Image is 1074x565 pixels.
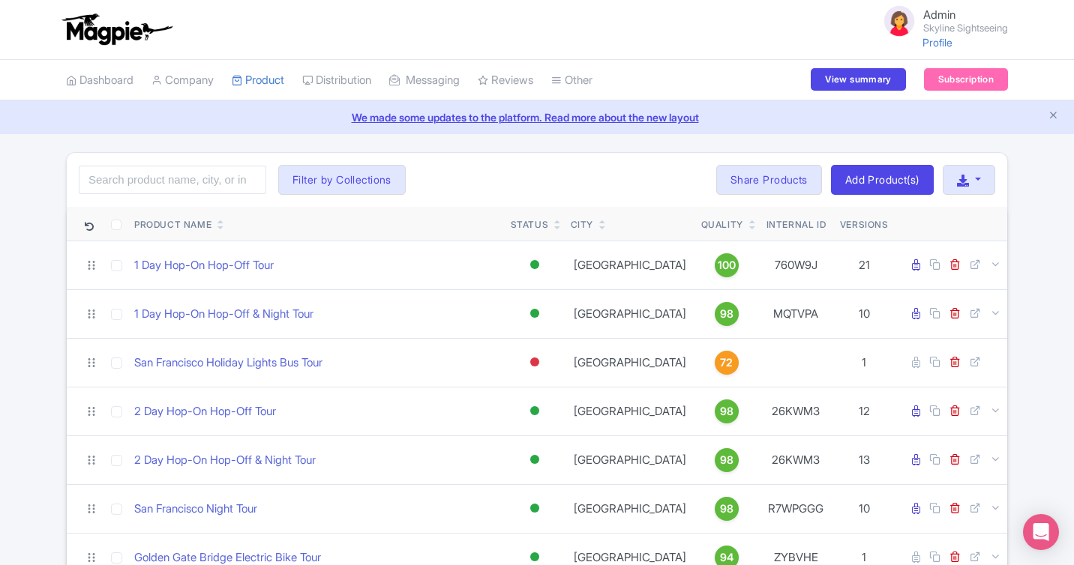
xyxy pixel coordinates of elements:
span: 98 [720,501,733,517]
a: 100 [701,253,752,277]
a: 98 [701,302,752,326]
div: Active [527,449,542,471]
span: 12 [859,404,870,418]
a: 2 Day Hop-On Hop-Off & Night Tour [134,452,316,469]
a: Subscription [924,68,1008,91]
div: Status [511,218,549,232]
a: San Francisco Holiday Lights Bus Tour [134,354,322,372]
div: Active [527,400,542,422]
span: 100 [718,257,736,274]
a: 98 [701,497,752,521]
a: Product [232,60,284,101]
img: logo-ab69f6fb50320c5b225c76a69d11143b.png [58,13,175,46]
div: Inactive [527,351,542,373]
span: 21 [859,258,870,272]
td: [GEOGRAPHIC_DATA] [565,435,695,484]
td: R7WPGGG [758,484,834,533]
span: 98 [720,403,733,420]
td: [GEOGRAPHIC_DATA] [565,387,695,435]
a: Distribution [302,60,371,101]
a: Admin Skyline Sightseeing [872,3,1008,39]
div: City [571,218,593,232]
a: 98 [701,448,752,472]
div: Open Intercom Messenger [1023,514,1059,550]
a: Other [551,60,592,101]
img: avatar_key_member-9c1dde93af8b07d7383eb8b5fb890c87.png [881,3,917,39]
td: MQTVPA [758,289,834,338]
span: 1 [862,355,866,369]
a: 1 Day Hop-On Hop-Off Tour [134,257,274,274]
div: Quality [701,218,743,232]
td: 26KWM3 [758,435,834,484]
span: 72 [720,354,733,371]
th: Versions [834,207,895,241]
td: 760W9J [758,241,834,289]
a: Reviews [478,60,533,101]
td: [GEOGRAPHIC_DATA] [565,241,695,289]
th: Internal ID [758,207,834,241]
a: Profile [922,36,952,49]
a: Share Products [716,165,822,195]
span: 10 [859,306,870,321]
a: 72 [701,351,752,375]
div: Active [527,303,542,324]
a: Dashboard [66,60,133,101]
div: Active [527,498,542,519]
a: 98 [701,399,752,423]
a: Messaging [389,60,460,101]
span: 1 [862,550,866,564]
button: Filter by Collections [278,165,406,195]
td: [GEOGRAPHIC_DATA] [565,338,695,387]
input: Search product name, city, or interal id [79,166,266,194]
span: 98 [720,306,733,322]
a: 2 Day Hop-On Hop-Off Tour [134,403,276,420]
td: [GEOGRAPHIC_DATA] [565,484,695,533]
div: Product Name [134,218,211,232]
a: Add Product(s) [831,165,934,195]
span: 10 [859,501,870,516]
button: Close announcement [1048,108,1059,125]
span: 98 [720,452,733,468]
div: Active [527,254,542,276]
span: 13 [859,453,870,467]
a: View summary [811,68,905,91]
td: 26KWM3 [758,387,834,435]
small: Skyline Sightseeing [923,23,1008,33]
a: We made some updates to the platform. Read more about the new layout [9,109,1065,125]
a: Company [151,60,214,101]
span: Admin [923,7,955,22]
td: [GEOGRAPHIC_DATA] [565,289,695,338]
a: San Francisco Night Tour [134,501,257,518]
a: 1 Day Hop-On Hop-Off & Night Tour [134,306,313,323]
